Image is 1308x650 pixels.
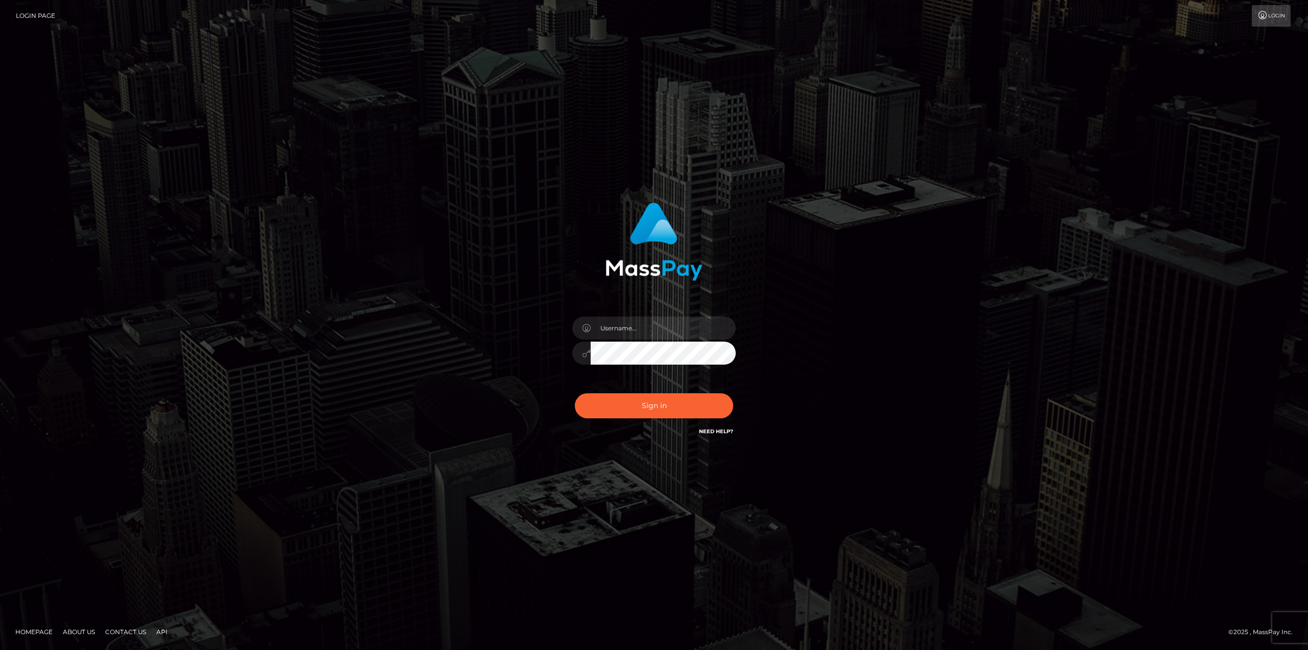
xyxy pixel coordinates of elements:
[591,317,736,340] input: Username...
[605,203,703,281] img: MassPay Login
[699,428,733,435] a: Need Help?
[16,5,55,27] a: Login Page
[575,393,733,418] button: Sign in
[1228,626,1300,638] div: © 2025 , MassPay Inc.
[152,624,172,640] a: API
[101,624,150,640] a: Contact Us
[1252,5,1291,27] a: Login
[11,624,57,640] a: Homepage
[59,624,99,640] a: About Us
